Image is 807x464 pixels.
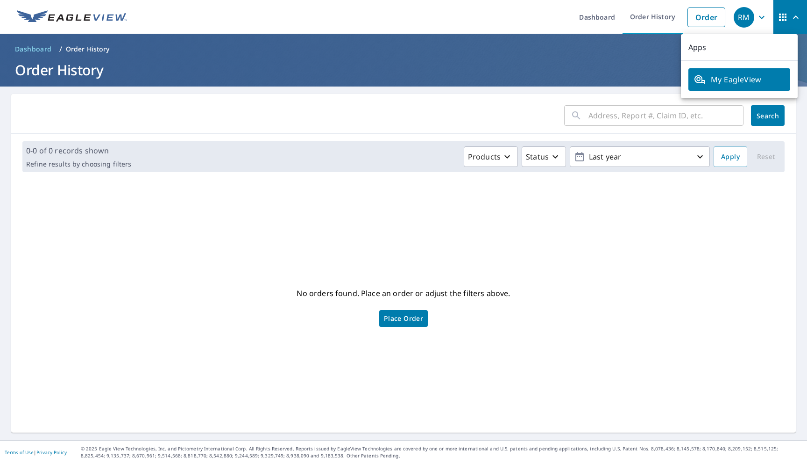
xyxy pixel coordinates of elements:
[585,149,694,165] p: Last year
[588,102,743,129] input: Address, Report #, Claim ID, etc.
[468,151,501,162] p: Products
[751,105,785,126] button: Search
[522,146,566,167] button: Status
[694,74,785,85] span: My EagleView
[688,68,790,91] a: My EagleView
[379,310,428,327] a: Place Order
[758,111,777,120] span: Search
[36,449,67,456] a: Privacy Policy
[526,151,549,162] p: Status
[714,146,747,167] button: Apply
[11,60,796,80] h1: Order History
[15,44,52,54] span: Dashboard
[297,286,510,301] p: No orders found. Place an order or adjust the filters above.
[11,42,796,57] nav: breadcrumb
[26,160,131,168] p: Refine results by choosing filters
[681,34,798,61] p: Apps
[721,151,740,163] span: Apply
[734,7,754,28] div: RM
[26,145,131,156] p: 0-0 of 0 records shown
[66,44,110,54] p: Order History
[384,316,423,321] span: Place Order
[81,445,802,459] p: © 2025 Eagle View Technologies, Inc. and Pictometry International Corp. All Rights Reserved. Repo...
[59,43,62,55] li: /
[570,146,710,167] button: Last year
[464,146,518,167] button: Products
[5,449,34,456] a: Terms of Use
[5,449,67,455] p: |
[11,42,56,57] a: Dashboard
[17,10,127,24] img: EV Logo
[687,7,725,27] a: Order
